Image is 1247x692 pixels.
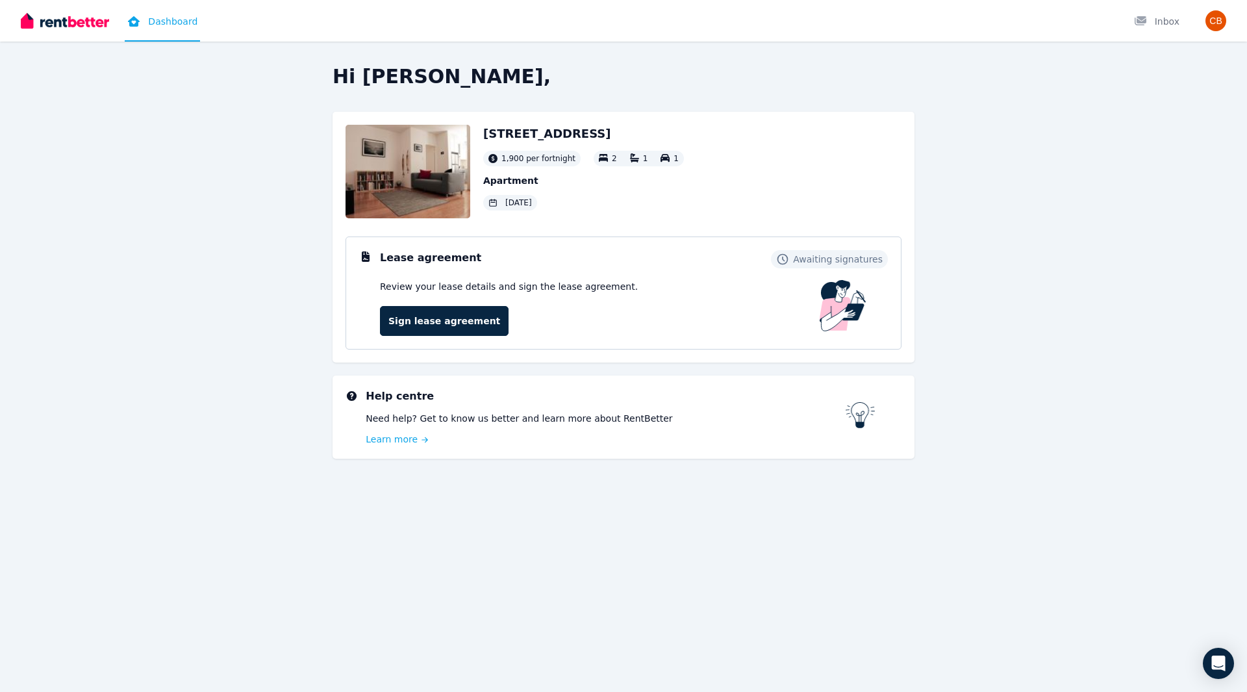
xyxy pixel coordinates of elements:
span: 1 [674,154,679,163]
span: [DATE] [505,198,532,208]
img: tab_keywords_by_traffic_grey.svg [129,75,140,86]
p: Need help? Get to know us better and learn more about RentBetter [366,412,846,425]
span: 1 [643,154,648,163]
div: Domain: [DOMAIN_NAME] [34,34,143,44]
img: logo_orange.svg [21,21,31,31]
img: Charles Boyle [1205,10,1226,31]
img: website_grey.svg [21,34,31,44]
img: RentBetter [21,11,109,31]
h3: Help centre [366,389,846,404]
a: Learn more [366,433,846,446]
div: Domain Overview [49,77,116,85]
img: Property Url [346,125,470,218]
a: Sign lease agreement [380,306,509,336]
div: v 4.0.25 [36,21,64,31]
span: Awaiting signatures [793,253,883,266]
span: 1,900 per fortnight [501,153,575,164]
span: 2 [612,154,617,163]
p: Apartment [483,174,684,187]
div: Open Intercom Messenger [1203,648,1234,679]
p: Review your lease details and sign the lease agreement. [380,280,638,293]
img: Lease Agreement [820,280,866,331]
h2: Hi [PERSON_NAME], [333,65,914,88]
img: RentBetter help centre [846,402,875,428]
div: Inbox [1134,15,1179,28]
img: tab_domain_overview_orange.svg [35,75,45,86]
h3: Lease agreement [380,250,481,266]
h2: [STREET_ADDRESS] [483,125,684,143]
div: Keywords by Traffic [144,77,219,85]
